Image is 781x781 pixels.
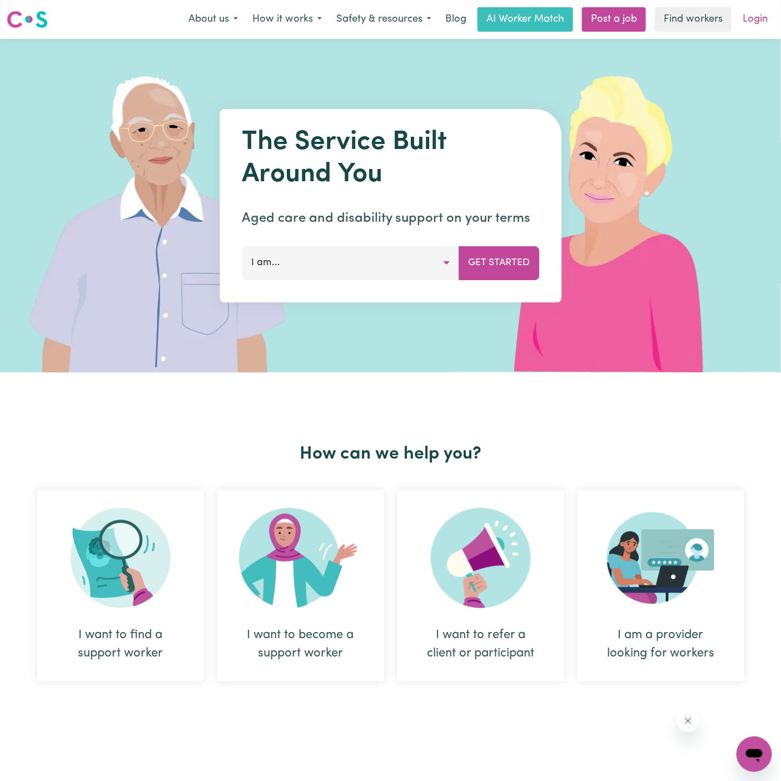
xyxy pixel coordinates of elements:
[7,8,67,17] span: Need any help?
[578,490,744,681] div: I am a provider looking for workers
[431,508,531,608] img: Refer
[604,626,718,663] div: I am a provider looking for workers
[582,7,646,32] a: Post a job
[181,8,245,31] button: About us
[7,9,48,29] img: Careseekers logo
[245,8,329,31] button: How it works
[242,246,459,280] button: I am...
[477,7,573,32] a: AI Worker Match
[655,7,732,32] a: Find workers
[242,208,539,228] p: Aged care and disability support on your terms
[71,508,171,608] img: Search
[64,626,177,663] div: I want to find a support worker
[677,710,699,732] iframe: Close message
[239,508,362,608] img: Become Worker
[37,490,204,681] div: I want to find a support worker
[217,490,384,681] div: I want to become a support worker
[397,490,564,681] div: I want to refer a client or participant
[242,127,539,191] h1: The Service Built Around You
[459,246,539,280] button: Get Started
[329,8,439,31] button: Safety & resources
[31,444,751,465] h2: How can we help you?
[7,7,48,32] a: Careseekers logo
[737,737,772,772] iframe: Button to launch messaging window
[244,626,357,663] div: I want to become a support worker
[607,508,715,608] img: Provider
[736,7,774,32] a: Login
[439,7,473,32] a: Blog
[424,626,538,663] div: I want to refer a client or participant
